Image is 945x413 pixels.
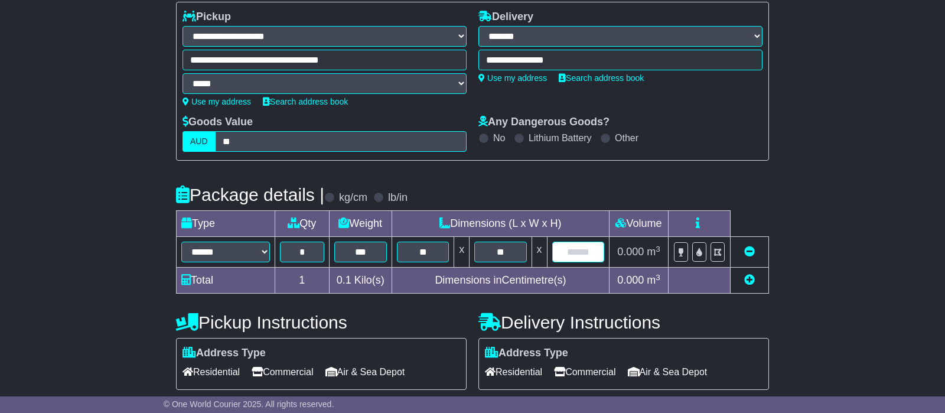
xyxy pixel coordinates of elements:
td: 1 [275,268,330,294]
span: © One World Courier 2025. All rights reserved. [164,399,334,409]
h4: Package details | [176,185,324,204]
span: Commercial [252,363,313,381]
td: Weight [329,211,392,237]
td: Kilo(s) [329,268,392,294]
span: Commercial [554,363,615,381]
td: Volume [609,211,668,237]
a: Search address book [559,73,644,83]
span: Residential [485,363,542,381]
sup: 3 [656,273,660,282]
a: Add new item [744,274,755,286]
label: Address Type [485,347,568,360]
td: x [532,237,547,268]
td: x [454,237,470,268]
label: No [493,132,505,144]
td: Dimensions in Centimetre(s) [392,268,609,294]
span: Air & Sea Depot [628,363,708,381]
sup: 3 [656,245,660,253]
td: Dimensions (L x W x H) [392,211,609,237]
span: 0.1 [337,274,351,286]
h4: Pickup Instructions [176,313,467,332]
td: Type [177,211,275,237]
label: Goods Value [183,116,253,129]
a: Remove this item [744,246,755,258]
label: Other [615,132,638,144]
span: 0.000 [617,274,644,286]
label: Lithium Battery [529,132,592,144]
td: Qty [275,211,330,237]
span: Residential [183,363,240,381]
span: m [647,246,660,258]
td: Total [177,268,275,294]
a: Use my address [183,97,251,106]
a: Search address book [263,97,348,106]
a: Use my address [478,73,547,83]
span: Air & Sea Depot [325,363,405,381]
label: Pickup [183,11,231,24]
span: m [647,274,660,286]
span: 0.000 [617,246,644,258]
label: lb/in [388,191,408,204]
label: Any Dangerous Goods? [478,116,610,129]
h4: Delivery Instructions [478,313,769,332]
label: Address Type [183,347,266,360]
label: Delivery [478,11,533,24]
label: AUD [183,131,216,152]
label: kg/cm [339,191,367,204]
